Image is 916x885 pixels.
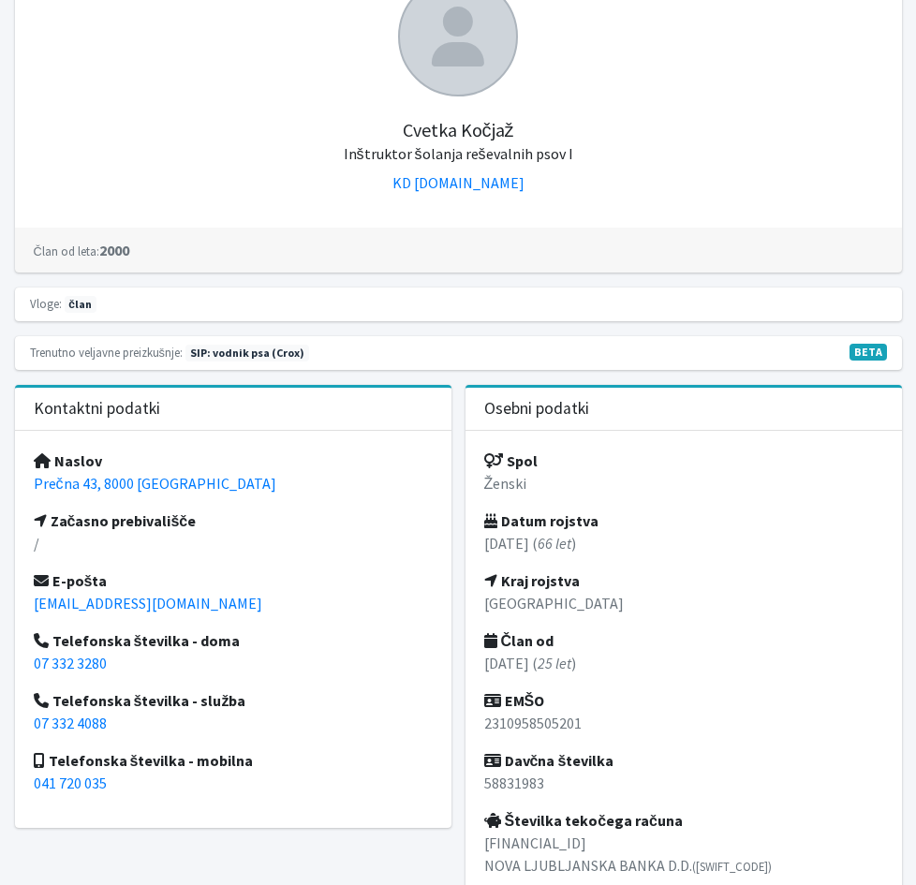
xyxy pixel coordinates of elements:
[484,751,614,770] strong: Davčna številka
[34,751,254,770] strong: Telefonska številka - mobilna
[34,511,197,530] strong: Začasno prebivališče
[538,654,571,672] em: 25 let
[850,344,887,361] span: V fazi razvoja
[484,511,598,530] strong: Datum rojstva
[34,714,107,732] a: 07 332 4088
[484,811,683,830] strong: Številka tekočega računa
[344,144,573,163] small: Inštruktor šolanja reševalnih psov I
[34,399,160,419] h3: Kontaktni podatki
[34,691,246,710] strong: Telefonska številka - služba
[484,832,883,877] p: [FINANCIAL_ID] NOVA LJUBLJANSKA BANKA D.D.
[484,631,554,650] strong: Član od
[484,399,589,419] h3: Osebni podatki
[484,712,883,734] p: 2310958505201
[34,571,108,590] strong: E-pošta
[34,451,102,470] strong: Naslov
[484,772,883,794] p: 58831983
[34,631,241,650] strong: Telefonska številka - doma
[484,451,538,470] strong: Spol
[34,241,129,259] strong: 2000
[30,296,62,311] small: Vloge:
[484,652,883,674] p: [DATE] ( )
[392,173,524,192] a: KD [DOMAIN_NAME]
[34,243,99,258] small: Član od leta:
[538,534,571,553] em: 66 let
[484,691,545,710] strong: EMŠO
[34,654,107,672] a: 07 332 3280
[34,474,276,493] a: Prečna 43, 8000 [GEOGRAPHIC_DATA]
[30,345,183,360] small: Trenutno veljavne preizkušnje:
[484,571,580,590] strong: Kraj rojstva
[65,296,96,313] span: član
[34,532,433,554] p: /
[34,594,262,612] a: [EMAIL_ADDRESS][DOMAIN_NAME]
[34,96,883,164] h5: Cvetka Kočjaž
[484,472,883,494] p: Ženski
[484,592,883,614] p: [GEOGRAPHIC_DATA]
[185,345,309,361] span: Naslednja preizkušnja: pomlad 2026
[34,774,107,792] a: 041 720 035
[692,859,772,874] small: ([SWIFT_CODE])
[484,532,883,554] p: [DATE] ( )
